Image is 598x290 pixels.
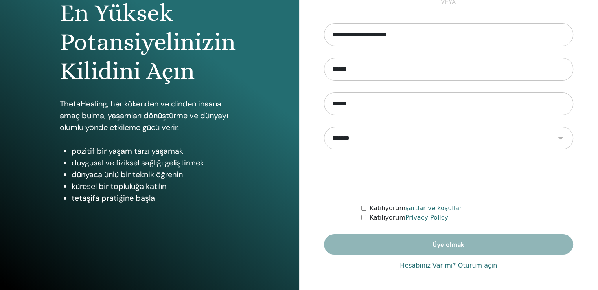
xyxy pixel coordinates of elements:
[72,169,239,180] li: dünyaca ünlü bir teknik öğrenin
[60,98,239,133] p: ThetaHealing, her kökenden ve dinden insana amaç bulma, yaşamları dönüştürme ve dünyayı olumlu yö...
[389,161,508,192] iframe: reCAPTCHA
[370,204,462,213] label: Katılıyorum
[72,157,239,169] li: duygusal ve fiziksel sağlığı geliştirmek
[72,180,239,192] li: küresel bir topluluğa katılın
[72,192,239,204] li: tetaşifa pratiğine başla
[405,204,462,212] a: şartlar ve koşullar
[405,214,448,221] a: Privacy Policy
[400,261,497,270] a: Hesabınız Var mı? Oturum açın
[72,145,239,157] li: pozitif bir yaşam tarzı yaşamak
[370,213,448,222] label: Katılıyorum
